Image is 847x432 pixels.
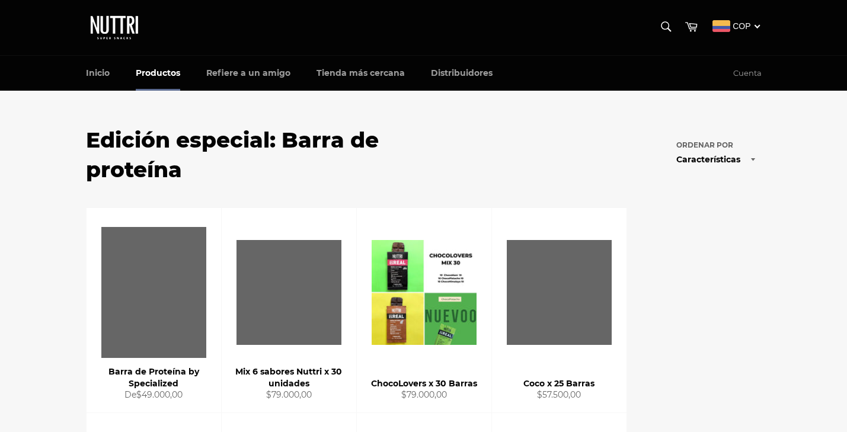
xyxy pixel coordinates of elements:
[356,208,491,413] a: ChocoLovers x 30 Barras ChocoLovers x 30 Barras $79.000,00
[372,240,477,345] img: ChocoLovers x 30 Barras
[499,378,619,389] div: Coco x 25 Barras
[727,56,768,91] a: Cuenta
[94,366,213,389] div: Barra de Proteína by Specialized
[94,389,213,401] div: De
[419,56,504,91] a: Distribuidores
[305,56,417,91] a: Tienda más cercana
[673,140,762,151] label: Ordenar por
[86,12,145,43] img: Nuttri
[364,378,484,389] div: ChocoLovers x 30 Barras
[86,208,221,413] a: Barra de Proteína by Specialized Barra de Proteína by Specialized De$49.000,00
[194,56,302,91] a: Refiere a un amigo
[229,366,349,389] div: Mix 6 sabores Nuttri x 30 unidades
[74,56,122,91] a: Inicio
[266,389,312,400] span: $79.000,00
[537,389,581,400] span: $57.500,00
[401,389,447,400] span: $79.000,00
[491,208,627,413] a: Coco x 25 Barras Coco x 25 Barras $57.500,00
[221,208,356,413] a: Mix 6 sabores Nuttri x 30 unidades Mix 6 sabores Nuttri x 30 unidades $79.000,00
[733,21,750,31] span: COP
[136,389,183,400] span: $49.000,00
[86,126,424,184] h1: Edición especial: Barra de proteína
[124,56,192,91] a: Productos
